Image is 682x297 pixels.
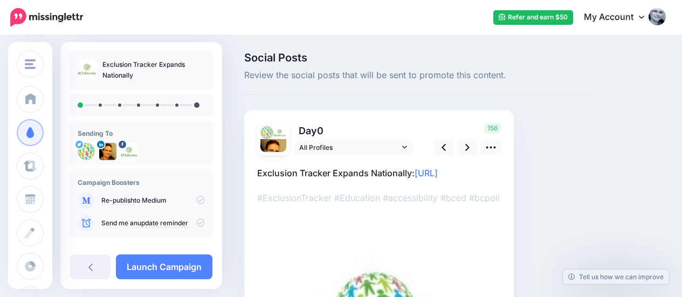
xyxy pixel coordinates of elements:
[484,123,501,134] span: 156
[573,4,666,31] a: My Account
[78,143,95,160] img: 5-FNid7e-21501.jpg
[101,196,205,205] p: to Medium
[294,123,414,139] p: Day
[102,59,205,81] p: Exclusion Tracker Expands Nationally
[260,126,273,139] img: 5-FNid7e-21501.jpg
[121,143,138,160] img: 24067852_867742030017529_6061407508615199506_n-bsa31260.jpg
[244,68,593,82] span: Review the social posts that will be sent to promote this content.
[415,168,438,178] a: [URL]
[78,129,205,137] h4: Sending To
[101,218,205,228] p: Send me an
[10,8,83,26] img: Missinglettr
[299,142,399,153] span: All Profiles
[99,143,116,160] img: 1516780705393-78207.png
[317,125,323,136] span: 0
[257,191,501,205] p: #ExclusionTracker #Education #accessibility #bced #bcpoli
[273,126,286,139] img: 24067852_867742030017529_6061407508615199506_n-bsa31260.jpg
[257,166,501,180] p: Exclusion Tracker Expands Nationally:
[493,10,573,25] a: Refer and earn $50
[563,270,669,284] a: Tell us how we can improve
[137,219,188,227] a: update reminder
[78,59,97,79] img: 89a29a01d118f68a35dce1835d7a9ea7_thumb.jpg
[294,140,412,155] a: All Profiles
[101,196,134,205] a: Re-publish
[78,178,205,187] h4: Campaign Boosters
[260,139,286,165] img: 1516780705393-78207.png
[244,52,593,63] span: Social Posts
[25,59,36,69] img: menu.png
